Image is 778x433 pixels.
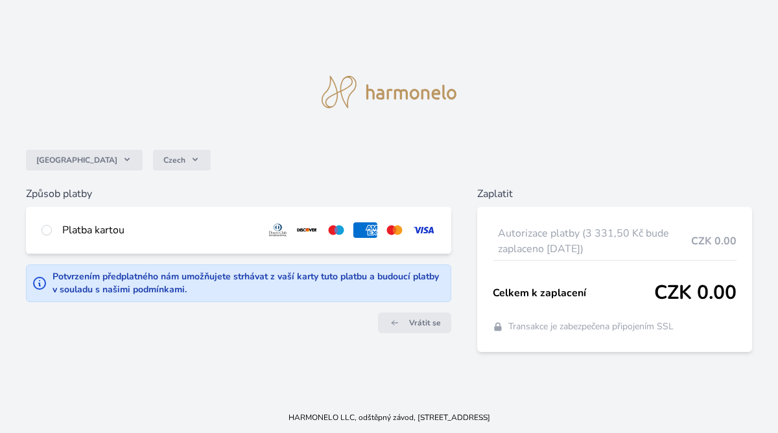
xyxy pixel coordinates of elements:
[477,186,752,202] h6: Zaplatit
[322,76,456,108] img: logo.svg
[153,150,211,170] button: Czech
[26,150,143,170] button: [GEOGRAPHIC_DATA]
[163,155,185,165] span: Czech
[353,222,377,238] img: amex.svg
[654,281,737,305] span: CZK 0.00
[691,233,737,249] span: CZK 0.00
[493,285,654,301] span: Celkem k zaplacení
[26,186,451,202] h6: Způsob platby
[36,155,117,165] span: [GEOGRAPHIC_DATA]
[295,222,319,238] img: discover.svg
[412,222,436,238] img: visa.svg
[62,222,255,238] div: Platba kartou
[383,222,407,238] img: mc.svg
[508,320,674,333] span: Transakce je zabezpečena připojením SSL
[53,270,445,296] div: Potvrzením předplatného nám umožňujete strhávat z vaší karty tuto platbu a budoucí platby v soula...
[324,222,348,238] img: maestro.svg
[266,222,290,238] img: diners.svg
[498,226,691,257] span: Autorizace platby (3 331,50 Kč bude zaplaceno [DATE])
[378,312,451,333] a: Vrátit se
[409,318,441,328] span: Vrátit se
